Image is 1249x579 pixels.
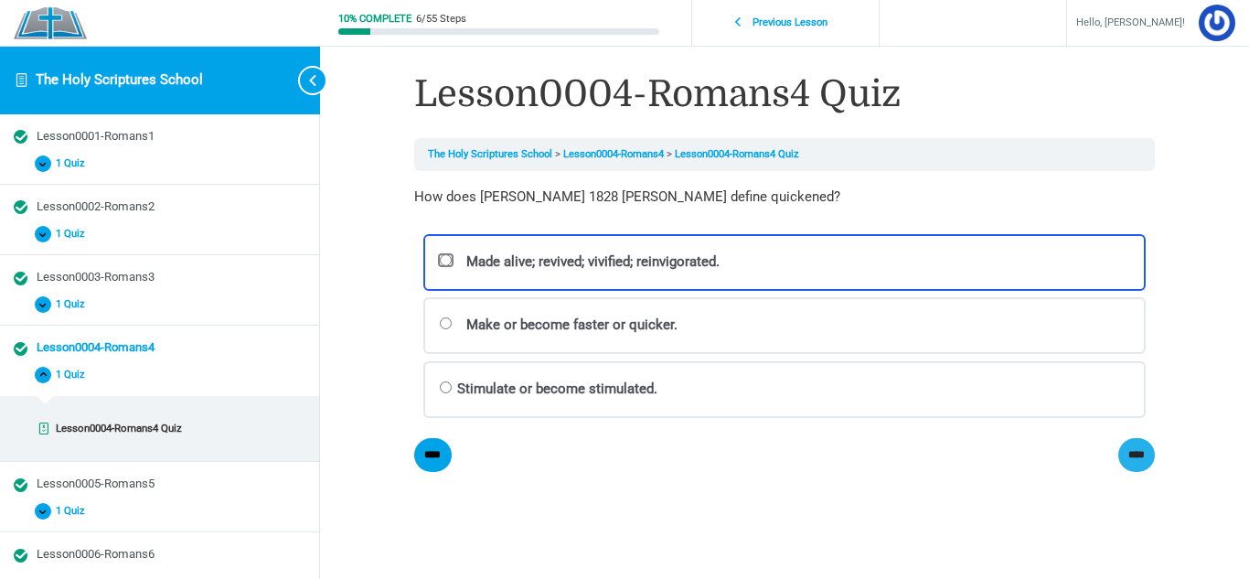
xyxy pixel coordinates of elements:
[37,198,305,216] div: Lesson0002-Romans2
[56,421,294,436] div: Lesson0004-Romans4 Quiz
[14,362,305,389] button: 1 Quiz
[338,14,411,24] div: 10% Complete
[37,423,50,436] div: Completed
[675,148,799,160] a: Lesson0004-Romans4 Quiz
[14,130,27,144] div: Completed
[37,128,305,145] div: Lesson0001-Romans1
[20,415,300,442] a: Completed Lesson0004-Romans4 Quiz
[14,200,27,214] div: Completed
[14,221,305,248] button: 1 Quiz
[14,292,305,318] button: 1 Quiz
[414,138,1155,171] nav: Breadcrumbs
[423,234,1146,291] label: Made alive; revived; vivified; reinvigorated.
[37,546,305,563] div: Lesson0006-Romans6
[51,298,96,311] span: 1 Quiz
[51,505,96,518] span: 1 Quiz
[416,14,466,24] div: 6/55 Steps
[14,549,27,563] div: Completed
[563,148,664,160] a: Lesson0004-Romans4
[423,361,1146,418] label: Stimulate or become stimulated.
[14,499,305,525] button: 1 Quiz
[37,339,305,357] div: Lesson0004-Romans4
[14,478,27,492] div: Completed
[439,317,453,329] input: Make or become faster or quicker.
[14,476,305,493] a: Completed Lesson0005-Romans5
[439,381,453,393] input: Stimulate or become stimulated.
[14,339,305,357] a: Completed Lesson0004-Romans4
[14,150,305,177] button: 1 Quiz
[37,269,305,286] div: Lesson0003-Romans3
[14,198,305,216] a: Completed Lesson0002-Romans2
[414,188,840,205] span: How does [PERSON_NAME] 1828 [PERSON_NAME] define quickened?
[14,546,305,563] a: Completed Lesson0006-Romans6
[14,269,305,286] a: Completed Lesson0003-Romans3
[423,297,1146,354] label: Make or become faster or quicker.
[14,272,27,285] div: Completed
[283,46,320,114] button: Toggle sidebar navigation
[428,148,552,160] a: The Holy Scriptures School
[51,157,96,170] span: 1 Quiz
[742,16,838,29] span: Previous Lesson
[14,342,27,356] div: Completed
[697,6,874,40] a: Previous Lesson
[36,71,203,88] a: The Holy Scriptures School
[439,254,453,266] input: Made alive; revived; vivified; reinvigorated.
[414,69,1155,120] h1: Lesson0004-Romans4 Quiz
[14,128,305,145] a: Completed Lesson0001-Romans1
[1076,14,1185,33] span: Hello, [PERSON_NAME]!
[51,369,96,381] span: 1 Quiz
[51,228,96,241] span: 1 Quiz
[37,476,305,493] div: Lesson0005-Romans5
